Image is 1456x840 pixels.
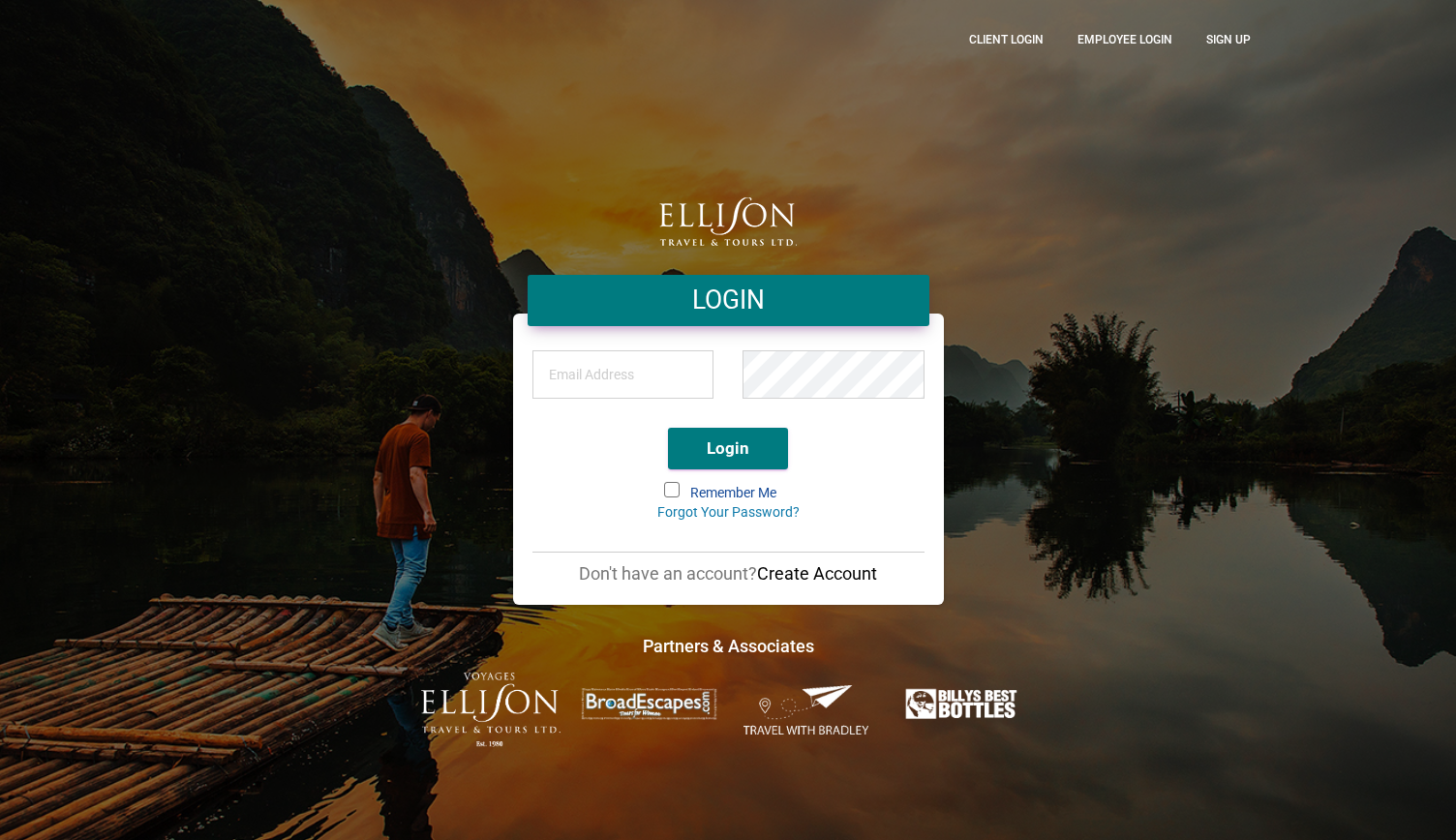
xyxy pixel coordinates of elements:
[757,563,877,584] a: Create Account
[421,673,561,747] img: ET-Voyages-text-colour-Logo-with-est.png
[738,683,877,737] img: Travel-With-Bradley.png
[666,484,791,503] label: Remember Me
[955,15,1058,64] a: CLient Login
[191,634,1265,658] h4: Partners & Associates
[895,683,1035,725] img: Billys-Best-Bottles.png
[542,283,915,318] h4: LOGIN
[579,687,718,721] img: broadescapes.png
[657,504,800,520] a: Forgot Your Password?
[1192,15,1265,64] a: Sign up
[1063,15,1187,64] a: Employee Login
[532,350,714,399] input: Email Address
[668,428,788,469] button: Login
[659,197,797,246] img: logo.png
[532,562,925,585] p: Don't have an account?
